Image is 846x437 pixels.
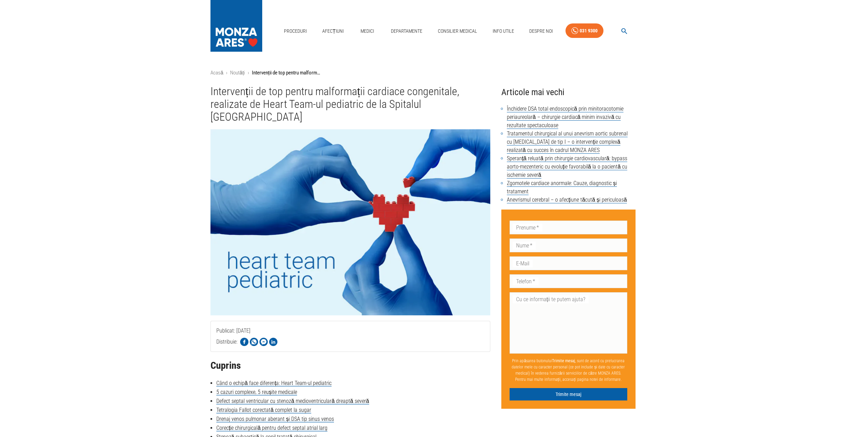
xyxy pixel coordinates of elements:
a: Consilier Medical [435,24,480,38]
a: Acasă [210,70,223,76]
a: Drenaj venos pulmonar aberant și DSA tip sinus venos [216,416,334,423]
nav: breadcrumb [210,69,636,77]
li: › [248,69,249,77]
p: Intervenții de top pentru malformații cardiace congenitale, realizate de Heart Team-ul pediatric ... [252,69,321,77]
img: Share on Facebook [240,338,248,346]
a: Anevrismul cerebral – o afecțiune tăcută și periculoasă [507,196,627,203]
img: Share on Facebook Messenger [259,338,268,346]
p: Prin apăsarea butonului , sunt de acord cu prelucrarea datelor mele cu caracter personal (ce pot ... [510,355,627,385]
a: Speranță reluată prin chirurgie cardiovasculară: bypass aorto-mezenteric cu evoluție favorabilă l... [507,155,627,179]
img: Share on WhatsApp [250,338,258,346]
a: Afecțiuni [319,24,346,38]
div: 031 9300 [580,27,598,35]
p: Distribuie: [216,338,237,346]
b: Trimite mesaj [552,358,575,363]
a: Despre Noi [527,24,555,38]
a: Departamente [388,24,425,38]
a: Tetralogia Fallot corectată complet la sugar [216,407,311,414]
a: Medici [356,24,378,38]
img: Intervenții de top pentru malformații cardiace congenitale, realizate de Heart Team-ul pediatric ... [210,129,490,315]
a: 5 cazuri complexe, 5 reușite medicale [216,389,297,396]
h1: Intervenții de top pentru malformații cardiace congenitale, realizate de Heart Team-ul pediatric ... [210,85,490,124]
h2: Cuprins [210,360,490,371]
a: Zgomotele cardiace anormale: Cauze, diagnostic și tratament [507,180,617,195]
a: Corecție chirurgicală pentru defect septal atrial larg [216,425,327,431]
a: Închidere DSA total endoscopică prin minitoracotomie periaureolară – chirurgie cardiacă minim inv... [507,105,623,129]
span: Publicat: [DATE] [216,327,250,362]
h4: Articole mai vechi [501,85,636,99]
a: Tratamentul chirurgical al unui anevrism aortic subrenal cu [MEDICAL_DATA] de tip I – o intervenț... [507,130,628,154]
a: 031 9300 [565,23,603,38]
a: Proceduri [281,24,309,38]
a: Noutăți [230,70,245,76]
a: Când o echipă face diferența: Heart Team-ul pediatric [216,380,332,387]
a: Info Utile [490,24,517,38]
button: Trimite mesaj [510,388,627,401]
img: Share on LinkedIn [269,338,277,346]
li: › [226,69,227,77]
a: Defect septal ventricular cu stenoză medioventriculară dreaptă severă [216,398,369,405]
